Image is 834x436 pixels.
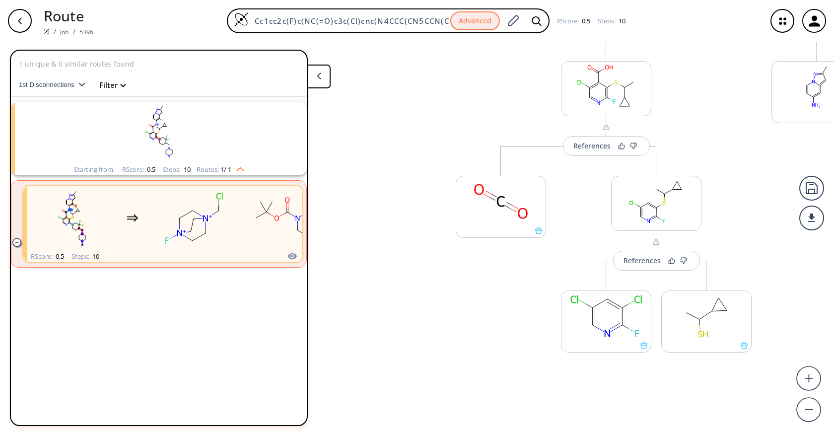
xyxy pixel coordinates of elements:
[44,5,93,26] p: Route
[73,26,75,37] li: /
[580,16,590,25] span: 0.5
[612,176,701,227] svg: CC(Sc1cc(Cl)cnc1F)C1CC1
[561,291,651,342] svg: Fc1ncc(Cl)cc1Cl
[93,81,125,89] button: Filter
[220,166,231,173] span: 1 / 1
[145,165,155,174] span: 0.5
[11,97,307,273] ul: clusters
[197,166,244,173] div: Routes:
[74,166,115,173] div: Starting from:
[91,252,99,261] span: 10
[79,28,94,36] a: 5396
[652,238,660,246] img: warning
[450,11,500,31] button: Advanced
[54,26,56,37] li: /
[231,163,244,171] img: Up
[60,28,69,36] a: Job
[148,187,238,249] svg: F[N+]12CC[N+](CCl)(CC1)CC2
[31,253,64,260] div: RScore :
[234,12,249,27] img: Logo Spaya
[44,28,50,34] img: Spaya logo
[249,16,450,26] input: Enter SMILES
[163,166,191,173] div: Steps :
[30,102,288,164] svg: Cc1cc2c(F)c(NC(=O)c3c(Cl)cnc(N4CCC(CN5CCN(C)CC5)C(F)(F)C4)c3SC(C)C3CC3)ccn2n1
[248,187,337,249] svg: CC(C)(C)OC(=O)N1CCCC(=O)C1
[54,252,64,261] span: 0.5
[19,59,134,69] p: 1 unique & 0 similar routes found
[573,143,611,149] div: References
[557,18,590,24] div: RScore :
[613,251,700,271] button: References
[561,62,651,112] svg: CC(Sc1c(F)ncc(Cl)c1C(=O)O)C1CC1
[19,73,93,97] button: 1st Disconnections
[19,81,78,88] span: 1st Disconnections
[182,165,191,174] span: 10
[563,136,650,156] button: References
[662,291,751,342] svg: CC(S)C1CC1
[624,257,661,264] div: References
[71,253,99,260] div: Steps :
[602,123,610,131] img: warning
[456,176,546,227] svg: O=C=O
[27,187,117,249] svg: Cc1cc2c(F)c(NC(=O)c3c(Cl)cnc(N4CCC(CN5CCN(C)CC5)C(F)(F)C4)c3SC(C)C3CC3)ccn2n1
[122,166,155,173] div: RScore :
[598,18,625,24] div: Steps :
[617,16,625,25] span: 10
